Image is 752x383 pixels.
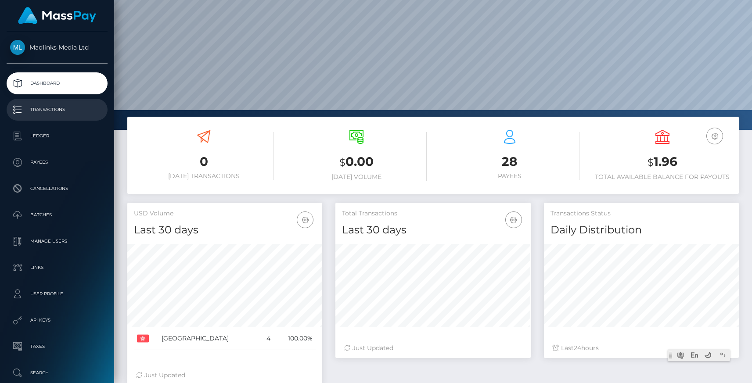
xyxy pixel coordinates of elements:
a: Ledger [7,125,108,147]
p: User Profile [10,287,104,301]
h3: 0 [134,153,273,170]
p: Links [10,261,104,274]
h6: [DATE] Volume [287,173,426,181]
span: 24 [574,344,581,352]
span: Madlinks Media Ltd [7,43,108,51]
h3: 28 [440,153,579,170]
td: 4 [259,327,273,350]
h4: Last 30 days [342,222,524,238]
a: User Profile [7,283,108,305]
h6: [DATE] Transactions [134,172,273,180]
h4: Daily Distribution [551,222,732,238]
td: [GEOGRAPHIC_DATA] [158,327,259,350]
a: Payees [7,151,108,173]
h5: Transactions Status [551,209,732,218]
a: Transactions [7,99,108,121]
p: Manage Users [10,235,104,248]
a: Cancellations [7,178,108,200]
p: Cancellations [10,182,104,195]
h5: USD Volume [134,209,316,218]
h3: 0.00 [287,153,426,171]
img: HK.png [137,333,149,344]
p: Ledger [10,129,104,143]
small: $ [648,156,654,168]
a: Links [7,257,108,279]
h5: Total Transactions [342,209,524,218]
h6: Total Available Balance for Payouts [593,173,732,181]
div: Just Updated [344,344,522,353]
h6: Payees [440,172,579,180]
p: Search [10,366,104,379]
h4: Last 30 days [134,222,316,238]
div: Just Updated [136,371,313,380]
div: Last hours [553,344,730,353]
p: Payees [10,156,104,169]
h3: 1.96 [593,153,732,171]
img: MassPay Logo [18,7,96,24]
img: Madlinks Media Ltd [10,40,25,55]
td: 100.00% [273,327,316,350]
p: Transactions [10,103,104,116]
a: Taxes [7,336,108,358]
small: $ [339,156,345,168]
a: Dashboard [7,72,108,94]
a: Manage Users [7,230,108,252]
p: Batches [10,208,104,222]
a: API Keys [7,309,108,331]
p: Dashboard [10,77,104,90]
p: Taxes [10,340,104,353]
p: API Keys [10,314,104,327]
a: Batches [7,204,108,226]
